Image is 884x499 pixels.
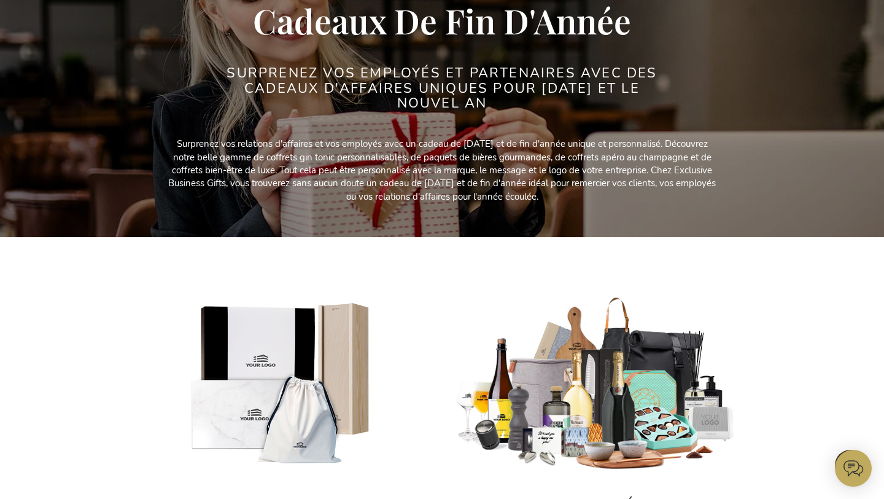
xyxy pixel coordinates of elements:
[454,296,737,473] img: cadeau_personeel_medewerkers-kerst_1
[212,66,672,111] h2: Surprenez VOS EMPLOYÉS ET PARTENAIRES avec des cadeaux d'affaires UNIQUES POUR [DATE] ET LE NOUVE...
[835,450,872,487] iframe: belco-activator-frame
[166,138,718,203] p: Surprenez vos relations d'affaires et vos employés avec un cadeau de [DATE] et de fin d'année uni...
[147,296,430,473] img: Personalised_gifts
